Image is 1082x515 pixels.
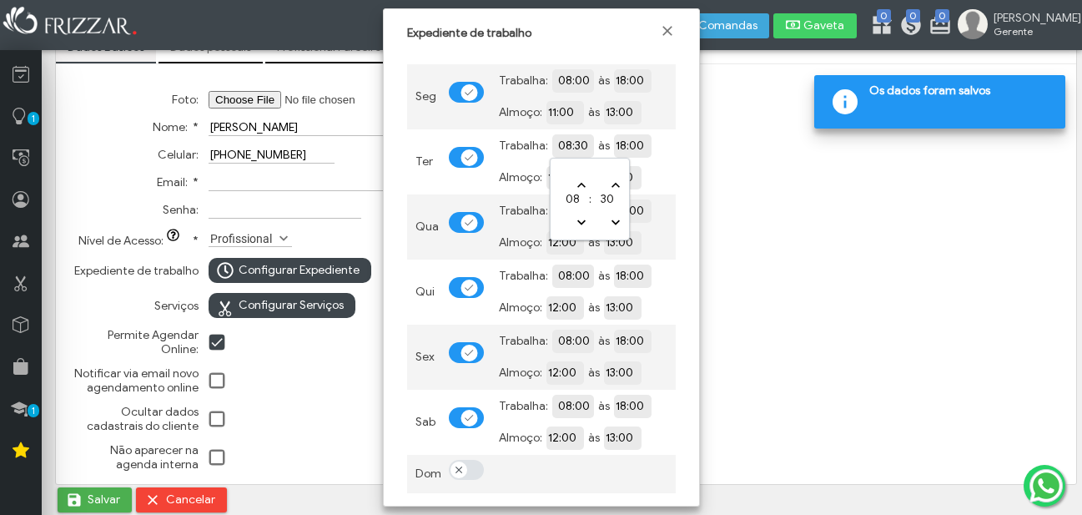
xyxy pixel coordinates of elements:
a: Fechar [659,23,676,39]
span: às [598,139,610,153]
a: 0 [899,13,916,40]
td: Ter [407,129,440,194]
span: : [589,192,591,206]
td: Sex [407,325,440,390]
span: Trabalha: [499,73,548,88]
label: Email: [157,175,199,189]
span: Gaveta [803,20,845,32]
span: Os dados foram salvos [869,83,1053,104]
label: Nome: [153,120,199,134]
span: Trabalha: [499,139,548,153]
span: 0 [877,9,891,23]
span: 1 [28,112,39,125]
label: Foto: [172,93,199,107]
button: Configurar Serviços [209,293,355,318]
button: Configurar Expediente [209,258,371,283]
td: Dom [407,455,440,494]
td: Seg [407,64,440,129]
span: Configurar Expediente [239,258,360,283]
button: Cancelar [136,487,227,512]
span: Trabalha: [499,204,548,218]
span: Trabalha: [499,269,548,283]
label: Notificar via email novo agendamento online [73,366,199,395]
label: Nível de Acesso: [78,234,199,248]
span: 0 [935,9,949,23]
a: [PERSON_NAME] Gerente [958,9,1074,43]
span: Trabalha: [499,399,548,413]
span: Configurar Serviços [239,293,344,318]
label: Permite Agendar Online: [73,328,199,356]
label: Serviços [154,299,199,313]
span: Cancelar [166,487,215,512]
span: Almoço: [499,105,542,119]
label: Senha: [163,203,199,217]
button: Nível de Acesso:* [164,229,187,245]
img: whatsapp.png [1026,466,1066,506]
button: Comandas [668,13,769,38]
button: Gaveta [773,13,857,38]
span: 1 [28,404,39,417]
span: [PERSON_NAME] [994,11,1069,25]
button: Salvar [58,487,132,512]
td: Qui [407,260,440,325]
td: Sab [407,390,440,455]
span: Almoço: [499,431,542,445]
label: Ocultar dados cadastrais do cliente [73,405,199,433]
a: 0 [929,13,945,40]
span: 08 [566,192,580,206]
label: Celular: [158,148,199,162]
span: Salvar [88,487,120,512]
span: Trabalha: [499,334,548,348]
span: Gerente [994,25,1069,38]
span: Almoço: [499,170,542,184]
label: Expediente de trabalho [74,264,199,278]
a: 0 [870,13,887,40]
span: Almoço: [499,235,542,250]
span: 30 [601,192,614,206]
td: Qua [407,194,440,260]
span: 0 [906,9,920,23]
label: Não aparecer na agenda interna [73,443,199,472]
span: Comandas [698,20,757,32]
span: Almoço: [499,366,542,380]
label: Profissional [209,230,277,246]
span: Almoço: [499,300,542,315]
span: Expediente de trabalho [407,26,531,40]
